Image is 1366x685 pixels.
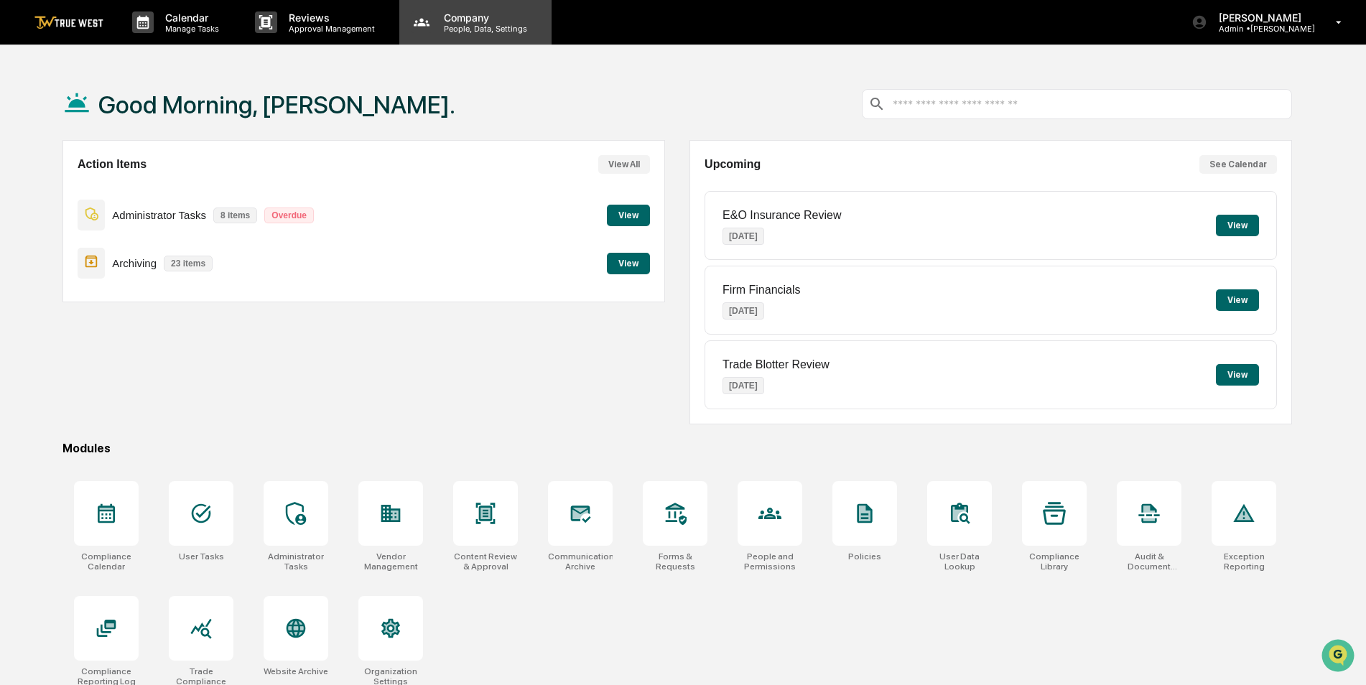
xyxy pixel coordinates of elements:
[723,284,800,297] p: Firm Financials
[723,358,830,371] p: Trade Blotter Review
[1117,551,1181,572] div: Audit & Document Logs
[927,551,992,572] div: User Data Lookup
[112,209,206,221] p: Administrator Tasks
[9,175,98,201] a: 🖐️Preclearance
[14,210,26,221] div: 🔎
[607,256,650,269] a: View
[705,158,761,171] h2: Upcoming
[98,90,455,119] h1: Good Morning, [PERSON_NAME].
[598,155,650,174] button: View All
[643,551,707,572] div: Forms & Requests
[104,182,116,194] div: 🗄️
[607,208,650,221] a: View
[9,202,96,228] a: 🔎Data Lookup
[49,110,236,124] div: Start new chat
[1216,215,1259,236] button: View
[98,175,184,201] a: 🗄️Attestations
[1212,551,1276,572] div: Exception Reporting
[264,666,328,676] div: Website Archive
[78,158,147,171] h2: Action Items
[432,24,534,34] p: People, Data, Settings
[154,24,226,34] p: Manage Tasks
[1216,364,1259,386] button: View
[277,24,382,34] p: Approval Management
[1207,11,1315,24] p: [PERSON_NAME]
[34,16,103,29] img: logo
[112,257,157,269] p: Archiving
[358,551,423,572] div: Vendor Management
[1320,638,1359,676] iframe: Open customer support
[154,11,226,24] p: Calendar
[29,181,93,195] span: Preclearance
[1199,155,1277,174] button: See Calendar
[848,551,881,561] div: Policies
[14,182,26,194] div: 🖐️
[723,228,764,245] p: [DATE]
[179,551,224,561] div: User Tasks
[453,551,518,572] div: Content Review & Approval
[1207,24,1315,34] p: Admin • [PERSON_NAME]
[1216,289,1259,311] button: View
[49,124,182,136] div: We're available if you need us!
[738,551,802,572] div: People and Permissions
[264,551,328,572] div: Administrator Tasks
[264,208,314,223] p: Overdue
[607,253,650,274] button: View
[548,551,613,572] div: Communications Archive
[213,208,257,223] p: 8 items
[119,181,178,195] span: Attestations
[607,205,650,226] button: View
[244,114,261,131] button: Start new chat
[62,442,1292,455] div: Modules
[723,377,764,394] p: [DATE]
[164,256,213,271] p: 23 items
[101,243,174,254] a: Powered byPylon
[1022,551,1087,572] div: Compliance Library
[29,208,90,223] span: Data Lookup
[14,30,261,53] p: How can we help?
[432,11,534,24] p: Company
[723,209,841,222] p: E&O Insurance Review
[277,11,382,24] p: Reviews
[14,110,40,136] img: 1746055101610-c473b297-6a78-478c-a979-82029cc54cd1
[723,302,764,320] p: [DATE]
[74,551,139,572] div: Compliance Calendar
[143,243,174,254] span: Pylon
